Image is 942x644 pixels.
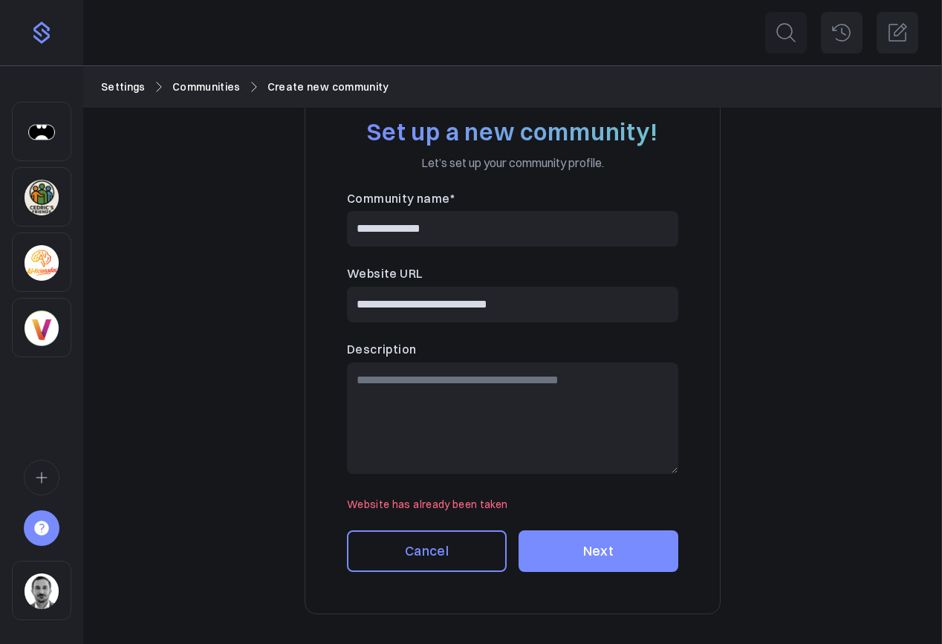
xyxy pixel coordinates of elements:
img: h43bkvsr5et7tm34izh0kwce423c [25,114,59,149]
button: Next [519,530,678,572]
p: Let’s set up your community profile. [421,154,604,172]
img: 3pj2efuqyeig3cua8agrd6atck9r [25,179,59,215]
a: Settings [101,79,146,95]
img: 28af0a1e3d4f40531edab4c731fc1aa6b0a27966.jpg [25,573,59,609]
nav: Breadcrumb [101,79,924,95]
label: Website URL [347,264,678,284]
p: Website has already been taken [347,496,678,513]
a: Create new community [267,79,389,95]
img: purple-logo-f4f985042447f6d3a21d9d2f6d8e0030207d587b440d52f708815e5968048218.png [30,21,53,45]
img: vivatechnology.com [25,310,59,345]
img: 2jp1kfh9ib76c04m8niqu4f45e0u [25,244,59,280]
label: Community name* [347,189,678,209]
h2: Set up a new community! [367,116,657,149]
a: Cancel [347,530,507,572]
a: Communities [172,79,241,95]
label: Description [347,340,678,360]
